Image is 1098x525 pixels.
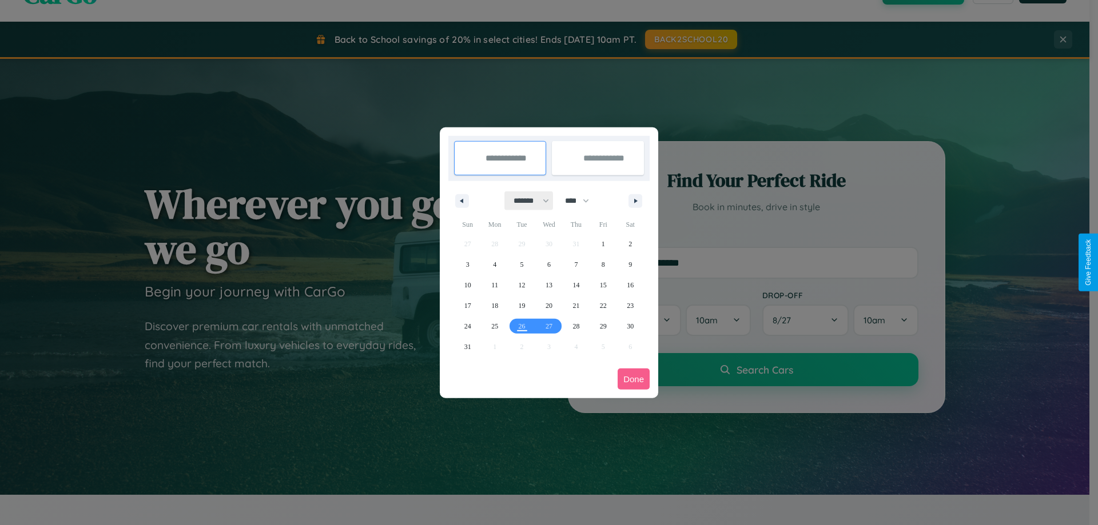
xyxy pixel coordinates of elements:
span: 14 [572,275,579,295]
span: 22 [600,295,607,316]
button: Done [618,368,650,390]
div: Give Feedback [1084,239,1092,286]
span: 18 [491,295,498,316]
button: 31 [454,336,481,357]
button: 15 [590,275,616,295]
span: 19 [519,295,526,316]
button: 30 [617,316,644,336]
button: 19 [508,295,535,316]
span: 31 [464,336,471,357]
span: Tue [508,215,535,234]
button: 18 [481,295,508,316]
span: 16 [627,275,634,295]
button: 1 [590,234,616,254]
span: 8 [602,254,605,275]
button: 16 [617,275,644,295]
button: 10 [454,275,481,295]
span: 4 [493,254,496,275]
span: 25 [491,316,498,336]
button: 29 [590,316,616,336]
span: Wed [535,215,562,234]
span: 17 [464,295,471,316]
button: 24 [454,316,481,336]
span: 20 [546,295,552,316]
span: 15 [600,275,607,295]
button: 12 [508,275,535,295]
span: 29 [600,316,607,336]
span: Thu [563,215,590,234]
button: 2 [617,234,644,254]
button: 4 [481,254,508,275]
span: 11 [491,275,498,295]
button: 28 [563,316,590,336]
span: 9 [628,254,632,275]
span: 5 [520,254,524,275]
button: 22 [590,295,616,316]
span: 3 [466,254,470,275]
span: 21 [572,295,579,316]
button: 6 [535,254,562,275]
span: 7 [574,254,578,275]
span: Sat [617,215,644,234]
button: 14 [563,275,590,295]
button: 26 [508,316,535,336]
span: 2 [628,234,632,254]
span: 10 [464,275,471,295]
button: 3 [454,254,481,275]
span: 23 [627,295,634,316]
span: 27 [546,316,552,336]
button: 7 [563,254,590,275]
button: 17 [454,295,481,316]
button: 11 [481,275,508,295]
button: 20 [535,295,562,316]
button: 23 [617,295,644,316]
button: 5 [508,254,535,275]
button: 21 [563,295,590,316]
span: 13 [546,275,552,295]
button: 27 [535,316,562,336]
button: 9 [617,254,644,275]
span: 28 [572,316,579,336]
span: Sun [454,215,481,234]
span: Mon [481,215,508,234]
span: 26 [519,316,526,336]
span: 6 [547,254,551,275]
span: 30 [627,316,634,336]
span: 12 [519,275,526,295]
button: 8 [590,254,616,275]
span: 24 [464,316,471,336]
button: 25 [481,316,508,336]
span: Fri [590,215,616,234]
span: 1 [602,234,605,254]
button: 13 [535,275,562,295]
